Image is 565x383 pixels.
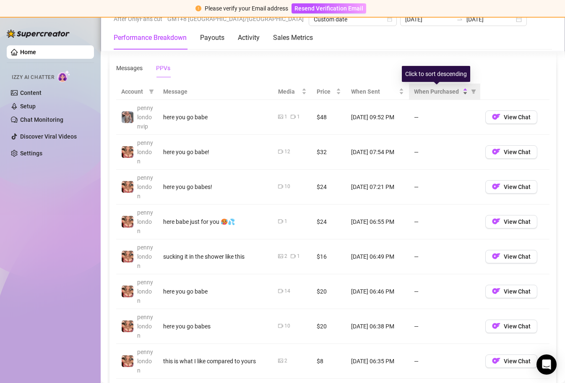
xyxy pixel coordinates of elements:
[284,287,290,295] div: 14
[409,170,480,205] td: —
[409,309,480,344] td: —
[163,113,268,122] div: here you go babe
[409,135,480,170] td: —
[346,100,409,135] td: [DATE] 09:52 PM
[456,16,463,23] span: to
[492,113,500,121] img: OF
[163,147,268,157] div: here you go babe!
[504,288,531,295] span: View Chat
[122,355,133,367] img: pennylondon
[297,113,300,121] div: 1
[278,87,300,96] span: Media
[485,220,537,227] a: OFView Chat
[312,309,346,344] td: $20
[278,184,283,189] span: video-camera
[122,251,133,262] img: pennylondon
[312,170,346,205] td: $24
[504,358,531,365] span: View Chat
[312,205,346,239] td: $24
[137,139,153,165] span: pennylondon
[536,354,557,375] div: Open Intercom Messenger
[147,85,156,98] span: filter
[485,250,537,263] button: OFView Chat
[504,149,531,155] span: View Chat
[504,184,531,190] span: View Chat
[346,309,409,344] td: [DATE] 06:38 PM
[291,254,296,259] span: video-camera
[471,89,476,94] span: filter
[284,218,287,226] div: 1
[346,239,409,274] td: [DATE] 06:49 PM
[485,110,537,124] button: OFView Chat
[312,84,346,100] th: Price
[278,149,283,154] span: video-camera
[312,344,346,379] td: $8
[20,133,77,140] a: Discover Viral Videos
[466,15,514,24] input: End date
[137,105,153,130] span: pennylondonvip
[485,290,537,296] a: OFView Chat
[20,116,63,123] a: Chat Monitoring
[504,114,531,121] span: View Chat
[156,63,170,73] div: PPVs
[485,325,537,331] a: OFView Chat
[312,239,346,274] td: $16
[284,113,287,121] div: 1
[167,13,304,25] span: GMT+8 [GEOGRAPHIC_DATA]/[GEOGRAPHIC_DATA]
[273,33,313,43] div: Sales Metrics
[20,49,36,55] a: Home
[291,114,296,119] span: video-camera
[137,209,153,234] span: pennylondon
[137,279,153,304] span: pennylondon
[312,135,346,170] td: $32
[122,146,133,158] img: pennylondon
[492,217,500,226] img: OF
[492,357,500,365] img: OF
[20,150,42,157] a: Settings
[158,84,273,100] th: Message
[504,253,531,260] span: View Chat
[346,135,409,170] td: [DATE] 07:54 PM
[116,63,143,73] div: Messages
[469,85,478,98] span: filter
[314,13,392,26] span: Custom date
[405,15,453,24] input: Start date
[7,29,70,38] img: logo-BBDzfeDw.svg
[346,344,409,379] td: [DATE] 06:35 PM
[485,115,537,122] a: OFView Chat
[346,170,409,205] td: [DATE] 07:21 PM
[122,216,133,228] img: pennylondon
[137,244,153,269] span: pennylondon
[20,89,42,96] a: Content
[402,66,470,82] div: Click to sort descending
[195,5,201,11] span: exclamation-circle
[317,87,334,96] span: Price
[409,100,480,135] td: —
[387,17,392,22] span: calendar
[163,252,268,261] div: sucking it in the shower like this
[122,286,133,297] img: pennylondon
[137,174,153,199] span: pennylondon
[122,320,133,332] img: pennylondon
[492,322,500,330] img: OF
[200,33,224,43] div: Payouts
[485,285,537,298] button: OFView Chat
[346,84,409,100] th: When Sent
[278,254,283,259] span: picture
[414,87,461,96] span: When Purchased
[485,145,537,159] button: OFView Chat
[485,215,537,228] button: OFView Chat
[163,357,268,366] div: this is what I like compared to yours
[492,252,500,260] img: OF
[351,87,397,96] span: When Sent
[456,16,463,23] span: swap-right
[346,205,409,239] td: [DATE] 06:55 PM
[492,147,500,156] img: OF
[57,70,70,82] img: AI Chatter
[278,323,283,328] span: video-camera
[278,358,283,363] span: picture
[163,217,268,226] div: here babe just for you 🥵💦
[346,274,409,309] td: [DATE] 06:46 PM
[485,150,537,157] a: OFView Chat
[284,183,290,191] div: 10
